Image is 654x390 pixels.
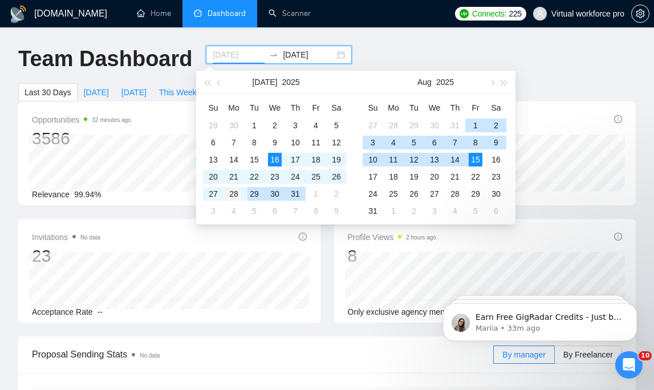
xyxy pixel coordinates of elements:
[247,187,261,201] div: 29
[247,170,261,184] div: 22
[448,153,462,166] div: 14
[306,185,326,202] td: 2025-08-01
[80,234,100,241] span: No data
[268,204,282,218] div: 6
[366,119,380,132] div: 27
[366,187,380,201] div: 24
[289,187,302,201] div: 31
[289,119,302,132] div: 3
[330,170,343,184] div: 26
[387,136,400,149] div: 4
[614,233,622,241] span: info-circle
[465,168,486,185] td: 2025-08-22
[407,187,421,201] div: 26
[469,187,482,201] div: 29
[407,170,421,184] div: 19
[407,153,421,166] div: 12
[348,245,437,267] div: 8
[348,307,463,316] span: Only exclusive agency members
[206,187,220,201] div: 27
[227,187,241,201] div: 28
[206,204,220,218] div: 3
[330,204,343,218] div: 9
[244,99,265,117] th: Tu
[387,119,400,132] div: 28
[32,347,493,361] span: Proposal Sending Stats
[244,168,265,185] td: 2025-07-22
[428,170,441,184] div: 20
[309,153,323,166] div: 18
[366,136,380,149] div: 3
[306,134,326,151] td: 2025-07-11
[268,170,282,184] div: 23
[469,136,482,149] div: 8
[383,151,404,168] td: 2025-08-11
[489,153,503,166] div: 16
[363,99,383,117] th: Su
[489,119,503,132] div: 2
[486,134,506,151] td: 2025-08-09
[203,185,224,202] td: 2025-07-27
[363,117,383,134] td: 2025-07-27
[224,151,244,168] td: 2025-07-14
[224,202,244,220] td: 2025-08-04
[387,153,400,166] div: 11
[465,99,486,117] th: Fr
[227,136,241,149] div: 7
[306,99,326,117] th: Fr
[330,187,343,201] div: 2
[74,190,101,199] span: 99.94%
[428,187,441,201] div: 27
[306,168,326,185] td: 2025-07-25
[631,5,649,23] button: setting
[203,168,224,185] td: 2025-07-20
[283,48,335,61] input: End date
[615,351,643,379] iframe: Intercom live chat
[614,115,622,123] span: info-circle
[265,99,285,117] th: We
[445,134,465,151] td: 2025-08-07
[428,153,441,166] div: 13
[326,202,347,220] td: 2025-08-09
[224,185,244,202] td: 2025-07-28
[285,185,306,202] td: 2025-07-31
[330,119,343,132] div: 5
[366,153,380,166] div: 10
[92,117,131,123] time: 32 minutes ago
[424,117,445,134] td: 2025-07-30
[227,204,241,218] div: 4
[84,86,109,99] span: [DATE]
[285,151,306,168] td: 2025-07-17
[252,71,277,94] button: [DATE]
[265,185,285,202] td: 2025-07-30
[424,202,445,220] td: 2025-09-03
[32,230,100,244] span: Invitations
[265,202,285,220] td: 2025-08-06
[387,187,400,201] div: 25
[289,204,302,218] div: 7
[32,113,131,127] span: Opportunities
[265,134,285,151] td: 2025-07-09
[224,99,244,117] th: Mo
[206,153,220,166] div: 13
[32,245,100,267] div: 23
[268,119,282,132] div: 2
[32,190,70,199] span: Relevance
[448,136,462,149] div: 7
[32,128,131,149] div: 3586
[247,153,261,166] div: 15
[309,187,323,201] div: 1
[330,136,343,149] div: 12
[383,202,404,220] td: 2025-09-01
[407,136,421,149] div: 5
[469,119,482,132] div: 1
[404,134,424,151] td: 2025-08-05
[203,99,224,117] th: Su
[269,50,278,59] span: swap-right
[424,151,445,168] td: 2025-08-13
[639,351,652,360] span: 10
[309,136,323,149] div: 11
[326,99,347,117] th: Sa
[448,170,462,184] div: 21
